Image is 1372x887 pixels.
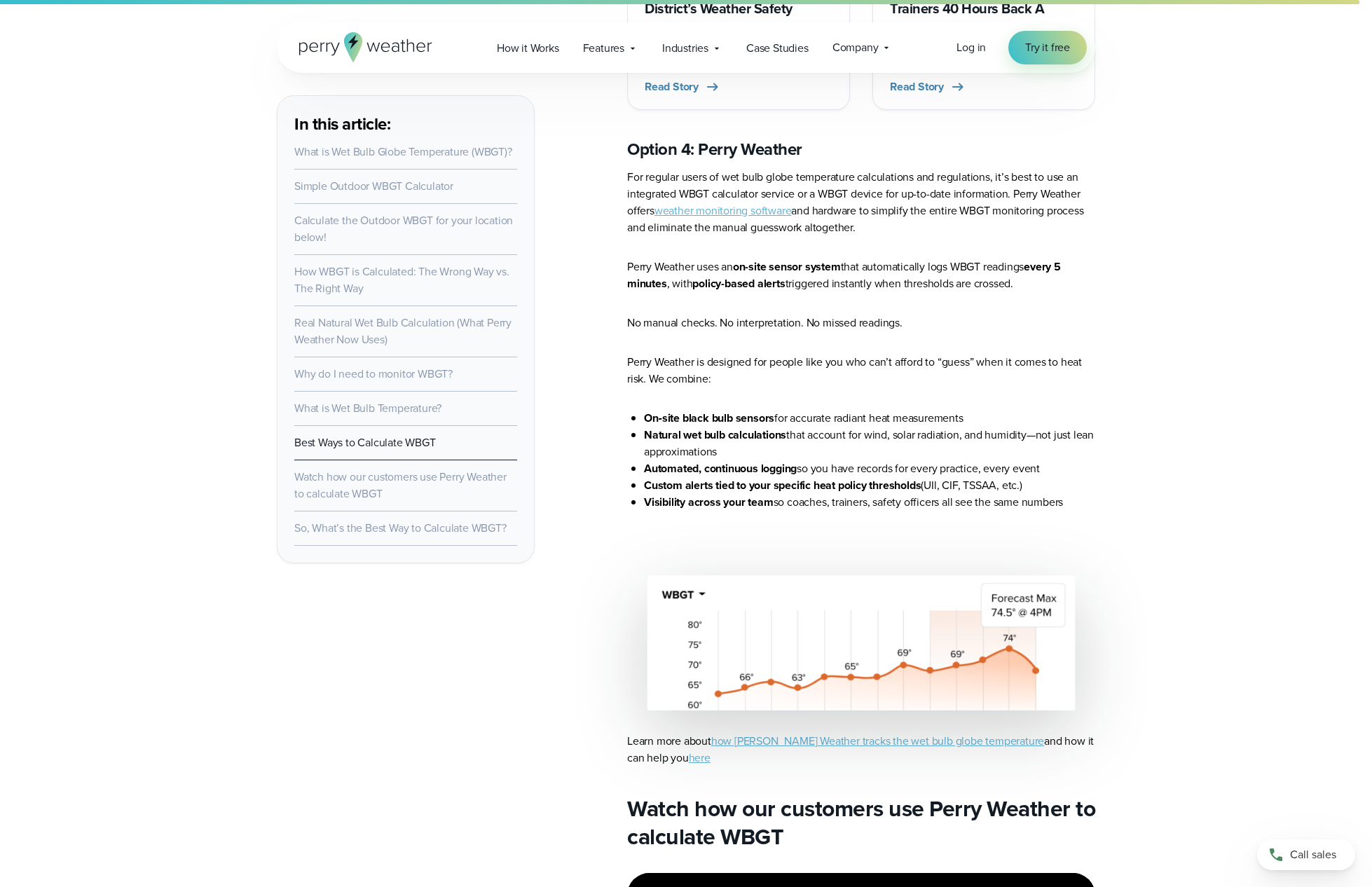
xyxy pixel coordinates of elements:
[627,315,1095,331] p: No manual checks. No interpretation. No missed readings.
[662,40,708,57] span: Industries
[644,427,1095,460] li: that account for wind, solar radiation, and humidity—not just lean approximations
[583,40,624,57] span: Features
[890,78,944,95] span: Read Story
[734,34,821,62] a: Case Studies
[627,795,1095,851] h2: Watch how our customers use Perry Weather to calculate WBGT
[689,750,711,766] a: here
[956,39,986,56] a: Log in
[294,263,509,296] a: How WBGT is Calculated: The Wrong Way vs. The Right Way
[627,259,1061,291] strong: every 5 minutes
[645,78,721,95] button: Read Story
[294,520,507,536] a: So, What’s the Best Way to Calculate WBGT?
[1290,846,1336,863] span: Call sales
[644,460,797,476] strong: Automated, continuous logging
[1025,39,1070,56] span: Try it free
[644,477,921,493] strong: Custom alerts tied to your specific heat policy thresholds
[644,494,774,510] strong: Visibility across your team
[294,366,453,382] a: Why do I need to monitor WBGT?
[294,212,513,245] a: Calculate the Outdoor WBGT for your location below!
[627,354,1095,387] p: Perry Weather is designed for people like you who can’t afford to “guess” when it comes to heat r...
[832,39,879,56] span: Company
[627,259,1095,292] p: Perry Weather uses an that automatically logs WBGT readings , with triggered instantly when thres...
[746,40,809,57] span: Case Studies
[294,434,436,451] a: Best Ways to Calculate WBGT
[294,400,441,416] a: What is Wet Bulb Temperature?
[627,169,1095,236] p: For regular users of wet bulb globe temperature calculations and regulations, it’s best to use an...
[644,410,774,426] strong: On‑site black bulb sensors
[627,733,1095,766] p: Learn more about and how it can help you
[1008,31,1087,64] a: Try it free
[644,494,1095,511] li: so coaches, trainers, safety officers all see the same numbers
[644,427,786,443] strong: Natural wet bulb calculations
[711,733,1044,749] a: how [PERSON_NAME] Weather tracks the wet bulb globe temperature
[1257,839,1355,870] a: Call sales
[645,78,699,95] span: Read Story
[644,477,1095,494] li: (UIl, CIF, TSSAA, etc.)
[627,138,1095,160] h3: Option 4: Perry Weather
[890,78,966,95] button: Read Story
[294,469,507,502] a: Watch how our customers use Perry Weather to calculate WBGT
[497,40,559,57] span: How it Works
[692,275,785,291] strong: policy-based alerts
[733,259,841,275] strong: on-site sensor system
[644,410,1095,427] li: for accurate radiant heat measurements
[294,113,517,135] h3: In this article:
[485,34,571,62] a: How it Works
[294,315,512,348] a: Real Natural Wet Bulb Calculation (What Perry Weather Now Uses)
[654,202,792,219] a: weather monitoring software
[294,144,512,160] a: What is Wet Bulb Globe Temperature (WBGT)?
[294,178,453,194] a: Simple Outdoor WBGT Calculator
[644,460,1095,477] li: so you have records for every practice, every event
